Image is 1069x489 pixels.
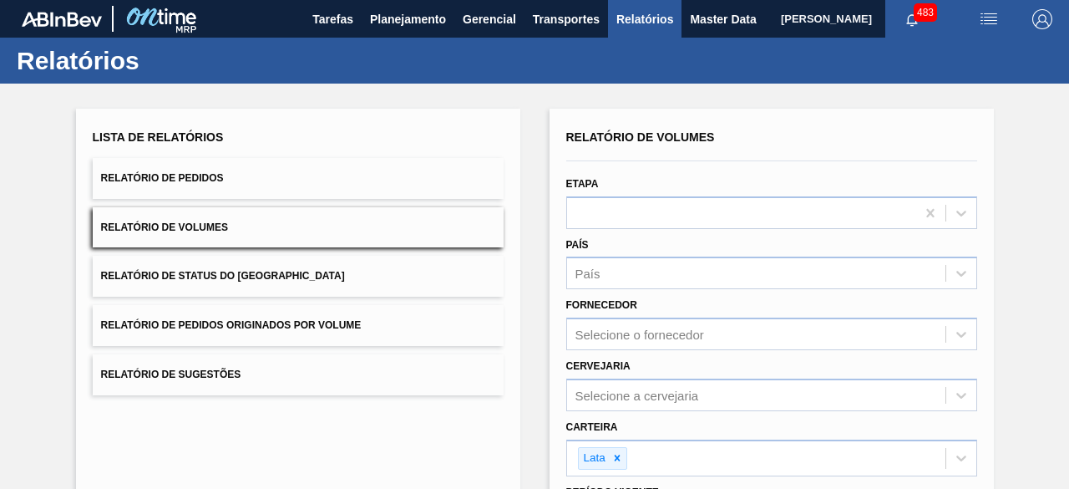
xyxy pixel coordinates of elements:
[566,421,618,433] label: Carteira
[579,448,608,469] div: Lata
[575,267,600,281] div: País
[914,3,937,22] span: 483
[93,305,504,346] button: Relatório de Pedidos Originados por Volume
[463,9,516,29] span: Gerencial
[370,9,446,29] span: Planejamento
[312,9,353,29] span: Tarefas
[93,207,504,248] button: Relatório de Volumes
[101,172,224,184] span: Relatório de Pedidos
[566,360,631,372] label: Cervejaria
[101,270,345,282] span: Relatório de Status do [GEOGRAPHIC_DATA]
[566,130,715,144] span: Relatório de Volumes
[690,9,756,29] span: Master Data
[575,388,699,402] div: Selecione a cervejaria
[566,239,589,251] label: País
[616,9,673,29] span: Relatórios
[575,328,704,342] div: Selecione o fornecedor
[566,299,637,311] label: Fornecedor
[101,319,362,331] span: Relatório de Pedidos Originados por Volume
[101,222,228,233] span: Relatório de Volumes
[885,8,939,31] button: Notificações
[17,51,313,70] h1: Relatórios
[1032,9,1052,29] img: Logout
[93,354,504,395] button: Relatório de Sugestões
[101,369,241,380] span: Relatório de Sugestões
[22,12,102,27] img: TNhmsLtSVTkK8tSr43FrP2fwEKptu5GPRR3wAAAABJRU5ErkJggg==
[93,256,504,297] button: Relatório de Status do [GEOGRAPHIC_DATA]
[93,158,504,199] button: Relatório de Pedidos
[979,9,999,29] img: userActions
[566,178,599,190] label: Etapa
[533,9,600,29] span: Transportes
[93,130,224,144] span: Lista de Relatórios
